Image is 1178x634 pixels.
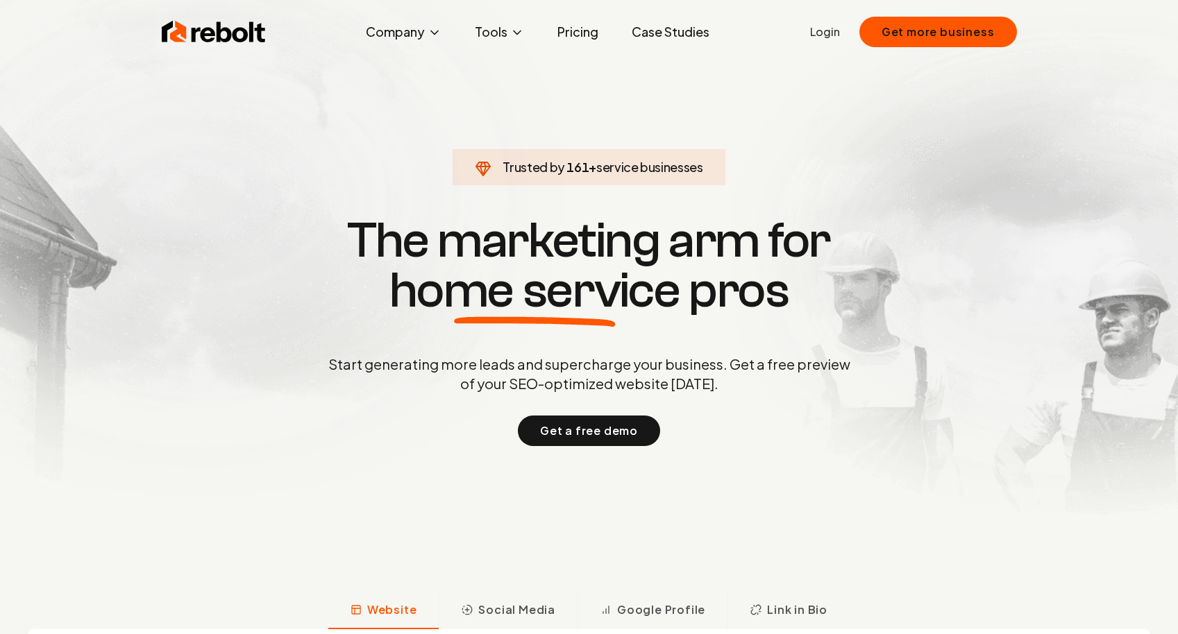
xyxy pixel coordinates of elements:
[162,18,266,46] img: Rebolt Logo
[367,601,417,618] span: Website
[596,159,703,175] span: service businesses
[546,18,609,46] a: Pricing
[566,157,589,177] span: 161
[727,593,850,629] button: Link in Bio
[478,601,555,618] span: Social Media
[621,18,721,46] a: Case Studies
[589,159,596,175] span: +
[389,266,680,316] span: home service
[859,17,1017,47] button: Get more business
[767,601,827,618] span: Link in Bio
[578,593,727,629] button: Google Profile
[518,415,660,446] button: Get a free demo
[328,593,439,629] button: Website
[464,18,535,46] button: Tools
[617,601,705,618] span: Google Profile
[810,24,840,40] a: Login
[355,18,453,46] button: Company
[326,354,853,393] p: Start generating more leads and supercharge your business. Get a free preview of your SEO-optimiz...
[256,216,923,316] h1: The marketing arm for pros
[503,159,564,175] span: Trusted by
[439,593,578,629] button: Social Media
